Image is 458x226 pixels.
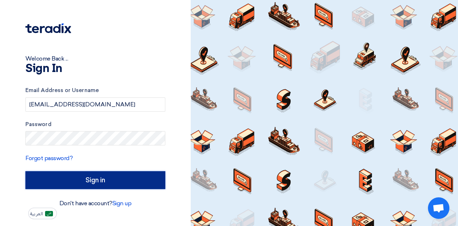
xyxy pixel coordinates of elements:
h1: Sign In [25,63,165,74]
img: ar-AR.png [45,211,53,216]
div: Don't have account? [25,199,165,208]
input: Enter your business email or username [25,97,165,112]
label: Password [25,120,165,129]
a: Sign up [112,200,132,207]
span: العربية [30,211,43,216]
button: العربية [28,208,57,219]
a: Forgot password? [25,155,73,162]
label: Email Address or Username [25,86,165,95]
div: Welcome Back ... [25,54,165,63]
img: Teradix logo [25,23,71,33]
input: Sign in [25,171,165,189]
a: Open chat [428,197,449,219]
